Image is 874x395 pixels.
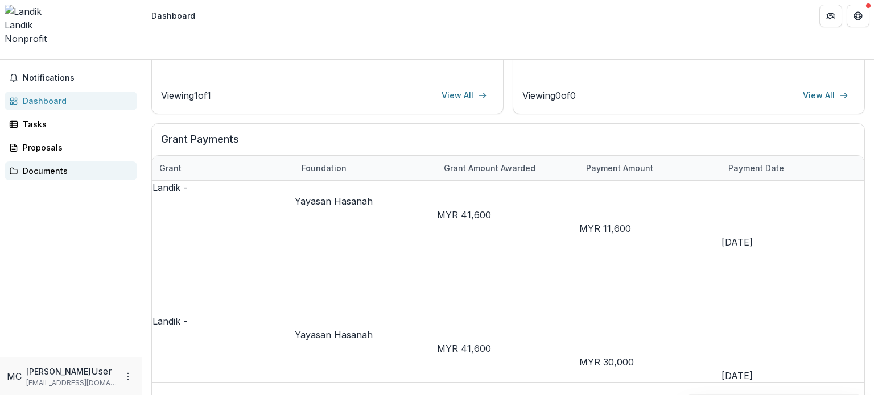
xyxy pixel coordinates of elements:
div: MYR 41,600 [437,208,579,222]
div: Foundation [295,162,353,174]
span: Nonprofit [5,33,47,44]
nav: breadcrumb [147,7,200,24]
div: [DATE] [722,369,864,382]
a: Landik - [152,182,187,193]
div: Grant amount awarded [437,162,542,174]
div: Payment Amount [579,156,722,180]
button: Partners [819,5,842,27]
div: Dashboard [23,95,128,107]
div: Payment Amount [579,162,660,174]
a: View All [435,86,494,105]
div: [DATE] [722,235,864,249]
div: Payment date [722,156,864,180]
div: MYR 41,600 [437,342,579,355]
div: MYR 30,000 [579,355,722,369]
p: [EMAIL_ADDRESS][DOMAIN_NAME] [26,378,117,388]
a: Documents [5,161,137,180]
div: Mandy Chen [7,369,22,383]
p: User [91,364,112,378]
div: Grant amount awarded [437,156,579,180]
div: Dashboard [151,10,195,22]
img: Landik [5,5,137,18]
p: Yayasan Hasanah [295,194,437,208]
a: Dashboard [5,92,137,110]
div: Grant [152,156,295,180]
div: Foundation [295,156,437,180]
a: View All [796,86,855,105]
a: Proposals [5,138,137,157]
p: [PERSON_NAME] [26,365,91,377]
div: Landik [5,18,137,32]
div: MYR 11,600 [579,222,722,235]
button: Notifications [5,69,137,87]
div: Payment date [722,162,791,174]
h2: Grant Payments [161,133,855,155]
div: Proposals [23,142,128,153]
a: Tasks [5,115,137,134]
p: Yayasan Hasanah [295,328,437,342]
p: Viewing 1 of 1 [161,89,211,102]
div: Tasks [23,118,128,130]
a: Landik - [152,315,187,327]
div: Documents [23,165,128,177]
div: Grant [152,162,188,174]
span: Notifications [23,73,133,83]
button: More [121,369,135,383]
p: Viewing 0 of 0 [522,89,576,102]
button: Get Help [847,5,869,27]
